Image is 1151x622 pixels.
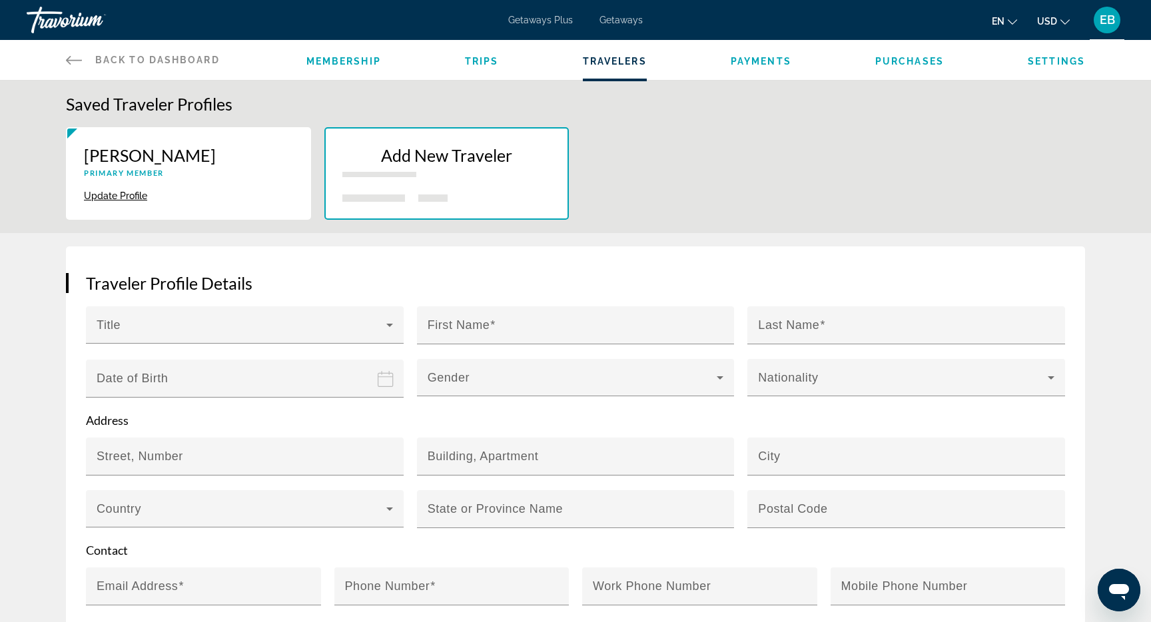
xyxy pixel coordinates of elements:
[95,55,220,65] span: Back to Dashboard
[324,127,570,220] button: New traveler
[27,3,160,37] a: Travorium
[599,15,643,25] a: Getaways
[992,11,1017,31] button: Change language
[758,502,827,515] mat-label: Postal Code
[758,318,819,332] mat-label: Last Name
[66,94,1085,114] h1: Saved Traveler Profiles
[97,579,178,593] mat-label: Email Address
[86,273,1065,293] h3: Traveler Profile Details
[86,359,404,413] button: Date of birth
[84,190,147,202] button: Update Profile {{ traveler.firstName }} {{ traveler.lastName }}
[992,16,1004,27] span: en
[97,318,121,332] mat-label: Title
[86,413,1065,428] p: Address
[841,579,968,593] mat-label: Mobile Phone Number
[583,56,647,67] a: Travelers
[1090,6,1124,34] button: User Menu
[84,168,293,177] p: Primary Member
[1037,16,1057,27] span: USD
[97,502,141,515] mat-label: Country
[593,579,711,593] mat-label: Work Phone Number
[758,450,780,463] mat-label: City
[428,502,563,515] mat-label: State or Province Name
[342,145,552,165] p: Add New Traveler
[428,371,470,384] mat-label: Gender
[306,56,381,67] a: Membership
[345,579,430,593] mat-label: Phone Number
[465,56,499,67] a: Trips
[1098,569,1140,611] iframe: Button to launch messaging window
[1037,11,1070,31] button: Change currency
[97,450,183,463] mat-label: Street, Number
[428,318,490,332] mat-label: First Name
[758,371,818,384] mat-label: Nationality
[508,15,573,25] a: Getaways Plus
[875,56,944,67] a: Purchases
[86,543,1065,557] p: Contact
[428,450,539,463] mat-label: Building, Apartment
[1028,56,1085,67] a: Settings
[66,40,220,80] a: Back to Dashboard
[84,145,293,165] p: [PERSON_NAME]
[1100,13,1115,27] span: EB
[731,56,791,67] a: Payments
